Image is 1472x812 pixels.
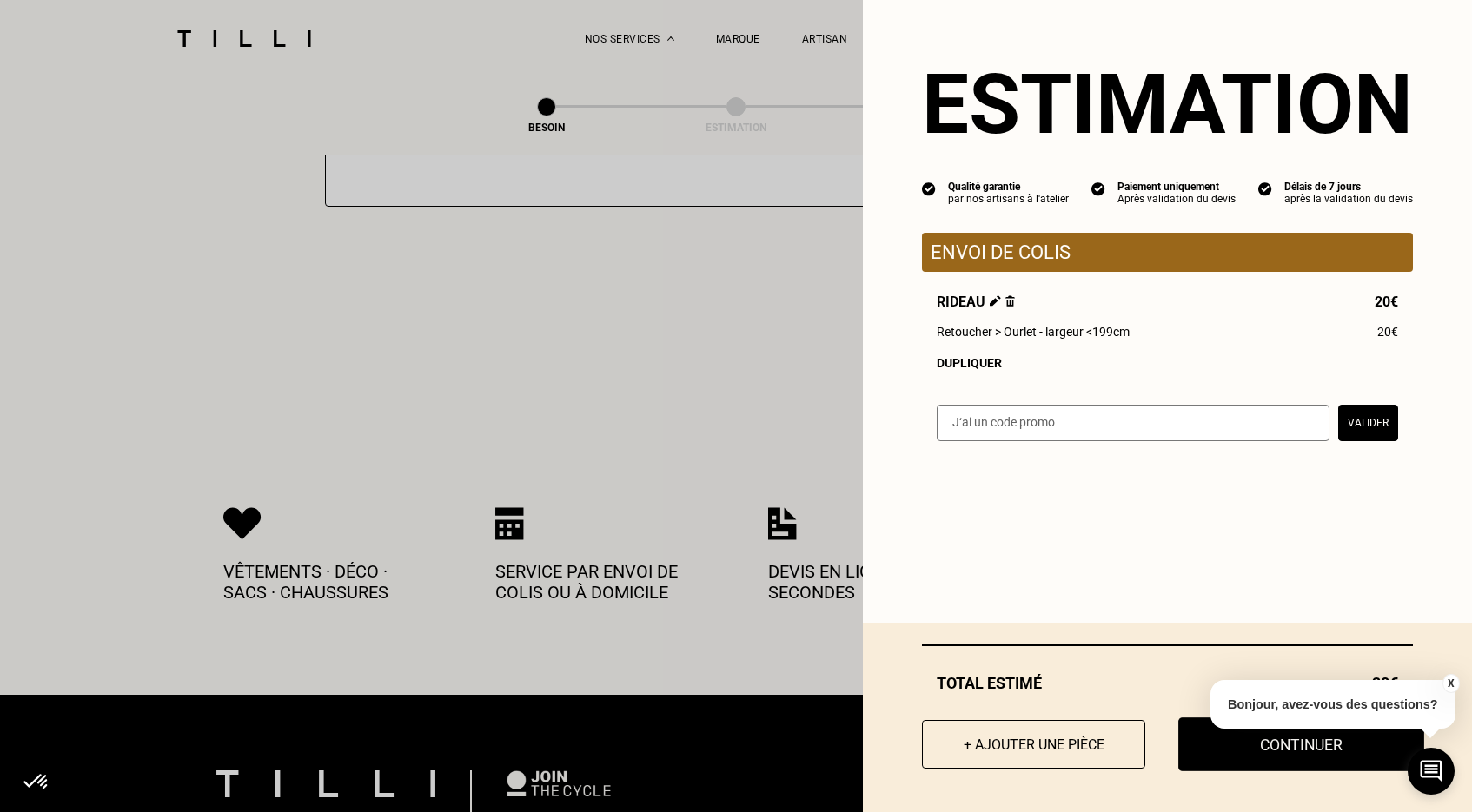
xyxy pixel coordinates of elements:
img: icon list info [922,181,936,196]
div: par nos artisans à l'atelier [948,193,1069,205]
div: Délais de 7 jours [1284,181,1413,193]
img: icon list info [1258,181,1272,196]
section: Estimation [922,56,1413,153]
span: 20€ [1375,294,1398,310]
img: Supprimer [1005,295,1015,307]
div: Après validation du devis [1117,193,1236,205]
input: J‘ai un code promo [937,405,1329,441]
div: Total estimé [922,674,1413,692]
div: après la validation du devis [1284,193,1413,205]
span: Rideau [937,294,1015,310]
span: 20€ [1377,325,1398,339]
img: icon list info [1091,181,1105,196]
button: X [1442,674,1459,693]
button: Valider [1338,405,1398,441]
img: Éditer [990,295,1001,307]
div: Paiement uniquement [1117,181,1236,193]
p: Bonjour, avez-vous des questions? [1210,680,1455,729]
div: Dupliquer [937,356,1398,370]
p: Envoi de colis [931,241,1404,263]
button: Continuer [1178,717,1424,771]
div: Qualité garantie [948,181,1069,193]
span: Retoucher > Ourlet - largeur <199cm [937,325,1130,339]
button: + Ajouter une pièce [922,720,1145,769]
